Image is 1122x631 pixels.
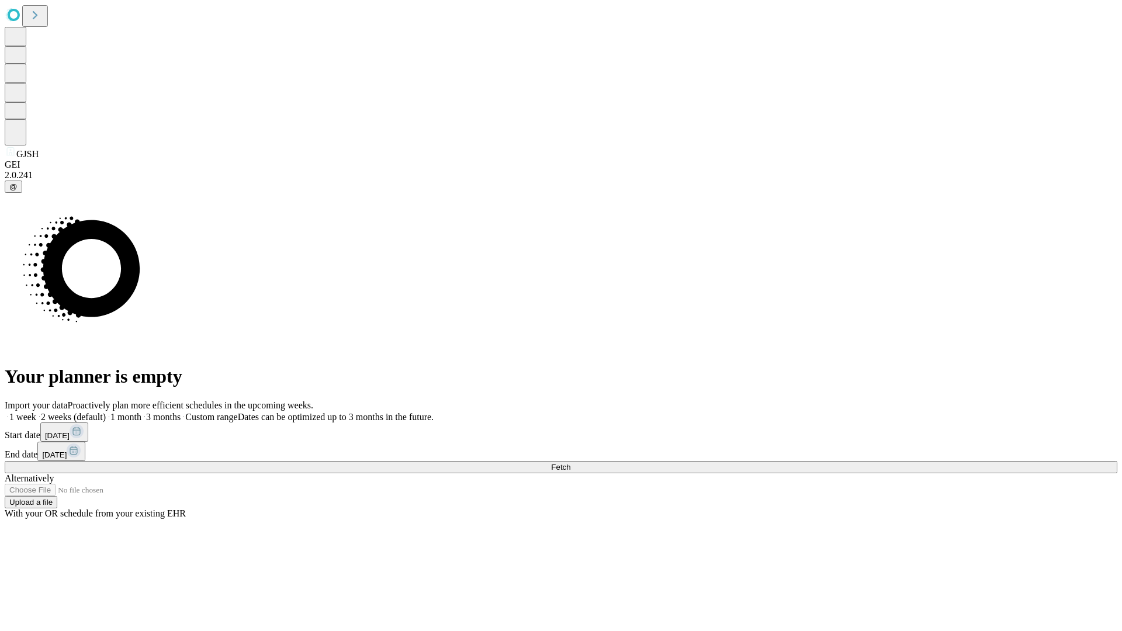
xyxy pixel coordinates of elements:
span: [DATE] [45,431,70,440]
span: Custom range [185,412,237,422]
button: [DATE] [37,442,85,461]
span: 2 weeks (default) [41,412,106,422]
span: Import your data [5,400,68,410]
button: Upload a file [5,496,57,508]
div: GEI [5,160,1117,170]
button: Fetch [5,461,1117,473]
div: End date [5,442,1117,461]
span: Fetch [551,463,570,471]
div: 2.0.241 [5,170,1117,181]
span: 3 months [146,412,181,422]
div: Start date [5,422,1117,442]
span: 1 week [9,412,36,422]
span: [DATE] [42,450,67,459]
span: Proactively plan more efficient schedules in the upcoming weeks. [68,400,313,410]
h1: Your planner is empty [5,366,1117,387]
span: With your OR schedule from your existing EHR [5,508,186,518]
span: GJSH [16,149,39,159]
button: [DATE] [40,422,88,442]
button: @ [5,181,22,193]
span: 1 month [110,412,141,422]
span: Dates can be optimized up to 3 months in the future. [238,412,434,422]
span: @ [9,182,18,191]
span: Alternatively [5,473,54,483]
